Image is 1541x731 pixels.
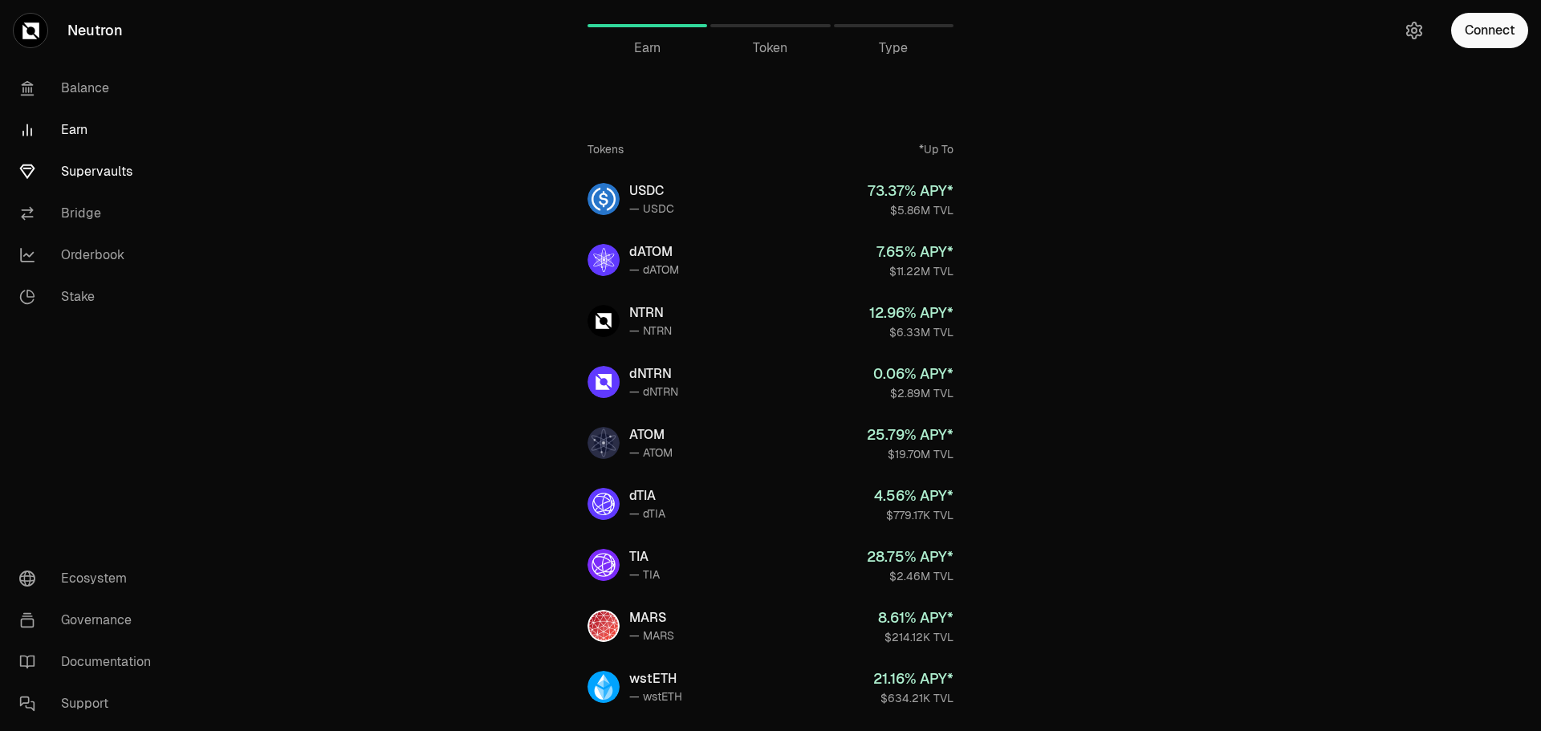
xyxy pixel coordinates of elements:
[878,629,953,645] div: $214.12K TVL
[588,549,620,581] img: TIA
[6,599,173,641] a: Governance
[878,607,953,629] div: 8.61 % APY*
[629,669,682,688] div: wstETH
[874,507,953,523] div: $779.17K TVL
[575,353,966,411] a: dNTRNdNTRN— dNTRN0.06% APY*$2.89M TVL
[575,414,966,472] a: ATOMATOM— ATOM25.79% APY*$19.70M TVL
[629,181,674,201] div: USDC
[629,567,660,583] div: — TIA
[873,668,953,690] div: 21.16 % APY*
[575,292,966,350] a: NTRNNTRN— NTRN12.96% APY*$6.33M TVL
[629,608,674,627] div: MARS
[6,109,173,151] a: Earn
[868,180,953,202] div: 73.37 % APY*
[6,641,173,683] a: Documentation
[575,536,966,594] a: TIATIA— TIA28.75% APY*$2.46M TVL
[634,39,661,58] span: Earn
[873,690,953,706] div: $634.21K TVL
[629,262,679,278] div: — dATOM
[588,141,624,157] div: Tokens
[575,475,966,533] a: dTIAdTIA— dTIA4.56% APY*$779.17K TVL
[588,6,707,45] a: Earn
[575,658,966,716] a: wstETHwstETH— wstETH21.16% APY*$634.21K TVL
[6,67,173,109] a: Balance
[873,363,953,385] div: 0.06 % APY*
[879,39,908,58] span: Type
[629,384,678,400] div: — dNTRN
[869,324,953,340] div: $6.33M TVL
[588,305,620,337] img: NTRN
[6,151,173,193] a: Supervaults
[629,486,665,506] div: dTIA
[629,364,678,384] div: dNTRN
[629,242,679,262] div: dATOM
[629,627,674,644] div: — MARS
[868,202,953,218] div: $5.86M TVL
[629,425,673,445] div: ATOM
[6,276,173,318] a: Stake
[575,170,966,228] a: USDCUSDC— USDC73.37% APY*$5.86M TVL
[867,424,953,446] div: 25.79 % APY*
[6,234,173,276] a: Orderbook
[629,688,682,705] div: — wstETH
[588,610,620,642] img: MARS
[588,244,620,276] img: dATOM
[629,303,672,323] div: NTRN
[876,241,953,263] div: 7.65 % APY*
[6,558,173,599] a: Ecosystem
[874,485,953,507] div: 4.56 % APY*
[629,547,660,567] div: TIA
[588,488,620,520] img: dTIA
[6,683,173,725] a: Support
[873,385,953,401] div: $2.89M TVL
[588,671,620,703] img: wstETH
[575,231,966,289] a: dATOMdATOM— dATOM7.65% APY*$11.22M TVL
[588,366,620,398] img: dNTRN
[753,39,787,58] span: Token
[867,568,953,584] div: $2.46M TVL
[629,445,673,461] div: — ATOM
[575,597,966,655] a: MARSMARS— MARS8.61% APY*$214.12K TVL
[588,427,620,459] img: ATOM
[876,263,953,279] div: $11.22M TVL
[1451,13,1528,48] button: Connect
[629,506,665,522] div: — dTIA
[588,183,620,215] img: USDC
[867,546,953,568] div: 28.75 % APY*
[867,446,953,462] div: $19.70M TVL
[869,302,953,324] div: 12.96 % APY*
[919,141,953,157] div: *Up To
[629,201,674,217] div: — USDC
[6,193,173,234] a: Bridge
[629,323,672,339] div: — NTRN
